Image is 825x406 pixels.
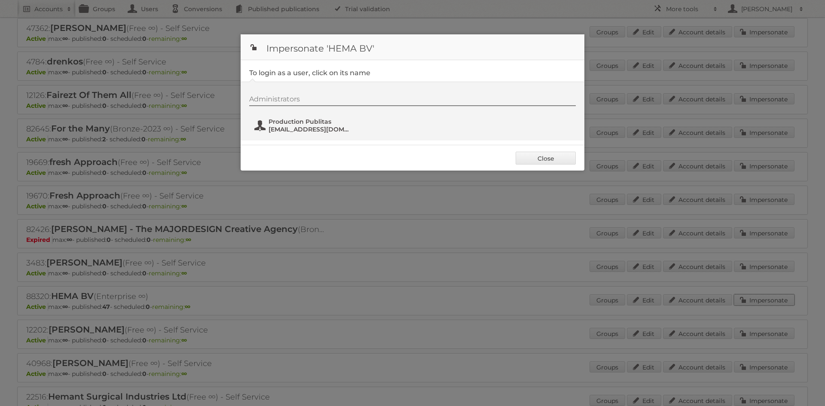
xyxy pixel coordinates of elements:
[241,34,584,60] h1: Impersonate 'HEMA BV'
[249,95,576,106] div: Administrators
[269,118,352,125] span: Production Publitas
[516,152,576,165] a: Close
[269,125,352,133] span: [EMAIL_ADDRESS][DOMAIN_NAME]
[249,69,370,77] legend: To login as a user, click on its name
[254,117,354,134] button: Production Publitas [EMAIL_ADDRESS][DOMAIN_NAME]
